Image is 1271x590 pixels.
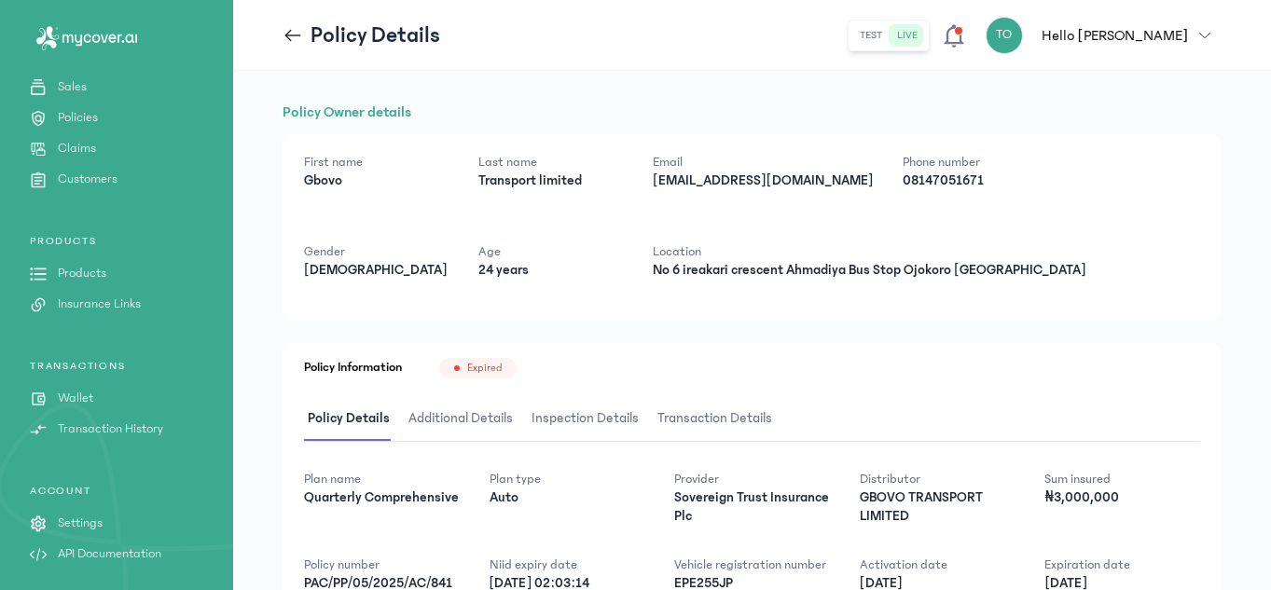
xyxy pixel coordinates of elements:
p: Auto [490,488,645,507]
span: Inspection Details [528,397,642,441]
h1: Policy Information [304,358,402,378]
button: TOHello [PERSON_NAME] [986,17,1222,54]
p: ₦3,000,000 [1044,488,1200,507]
button: live [890,24,925,47]
p: Customers [58,170,117,189]
p: Location [653,242,1086,261]
p: Policy number [304,556,460,574]
p: Policies [58,108,98,128]
p: Email [653,153,873,172]
p: First name [304,153,449,172]
button: test [852,24,890,47]
p: Sales [58,77,87,97]
p: Niid expiry date [490,556,645,574]
p: API Documentation [58,544,161,564]
p: [DEMOGRAPHIC_DATA] [304,261,449,280]
p: Quarterly Comprehensive [304,488,460,507]
p: Sovereign Trust Insurance Plc [674,488,830,526]
p: [EMAIL_ADDRESS][DOMAIN_NAME] [653,172,873,190]
p: Last name [478,153,623,172]
p: Activation date [860,556,1015,574]
p: 24 years [478,261,623,280]
button: Additional Details [405,397,528,441]
p: Plan name [304,470,460,488]
h1: Policy Owner details [283,101,1222,123]
p: Provider [674,470,830,488]
p: Sum insured [1044,470,1200,488]
p: Phone number [903,153,1047,172]
button: Transaction Details [654,397,787,441]
p: Distributor [860,470,1015,488]
p: GBOVO TRANSPORT LIMITED [860,488,1015,526]
p: Age [478,242,623,261]
p: Wallet [58,389,93,408]
span: Policy Details [304,397,394,441]
p: Products [58,264,106,283]
p: Transport limited [478,172,623,190]
p: Vehicle registration number [674,556,830,574]
p: Plan type [490,470,645,488]
button: Inspection Details [528,397,654,441]
div: TO [986,17,1023,54]
p: Settings [58,514,103,533]
p: Expiration date [1044,556,1200,574]
p: Insurance Links [58,295,141,314]
p: 08147051671 [903,172,1047,190]
span: Transaction Details [654,397,776,441]
p: Claims [58,139,96,158]
span: Expired [467,361,502,376]
p: Policy Details [311,21,440,50]
p: Gbovo [304,172,449,190]
p: Transaction History [58,419,163,439]
p: Gender [304,242,449,261]
button: Policy Details [304,397,405,441]
p: Hello [PERSON_NAME] [1042,24,1188,47]
p: No 6 ireakari crescent Ahmadiya Bus Stop Ojokoro [GEOGRAPHIC_DATA] [653,261,1086,280]
span: Additional Details [405,397,517,441]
